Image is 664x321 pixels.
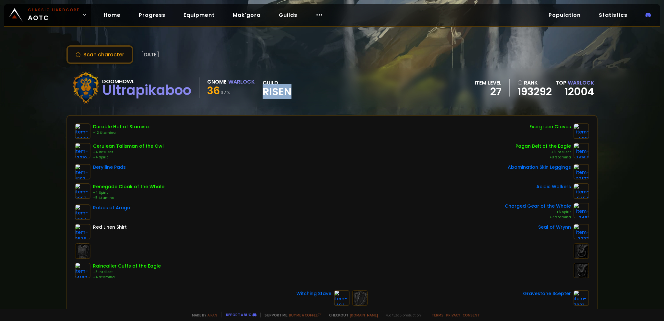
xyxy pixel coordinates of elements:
[75,143,90,158] img: item-12019
[93,155,164,160] div: +4 Spirit
[188,313,217,317] span: Made by
[93,130,149,135] div: +12 Stamina
[75,224,90,239] img: item-2575
[517,87,552,97] a: 193292
[102,86,191,95] div: Ultrapikaboo
[564,84,594,99] a: 12004
[536,183,571,190] div: Acidic Walkers
[66,45,133,64] button: Scan character
[93,190,164,195] div: +4 Spirit
[93,123,149,130] div: Durable Hat of Stamina
[93,143,164,150] div: Cerulean Talisman of the Owl
[574,290,589,306] img: item-7001
[574,203,589,218] img: item-9461
[574,183,589,199] img: item-9454
[475,87,502,97] div: 27
[274,8,302,22] a: Guilds
[432,313,444,317] a: Terms
[178,8,220,22] a: Equipment
[220,89,231,96] small: 37 %
[141,51,159,59] span: [DATE]
[556,79,594,87] div: Top
[574,123,589,139] img: item-7738
[75,164,90,179] img: item-4197
[516,155,571,160] div: +3 Stamina
[529,123,571,130] div: Evergreen Gloves
[260,313,321,317] span: Support me,
[263,87,291,97] span: Risen
[446,313,460,317] a: Privacy
[93,224,127,231] div: Red Linen Shirt
[594,8,633,22] a: Statistics
[574,164,589,179] img: item-23173
[228,8,266,22] a: Mak'gora
[325,313,378,317] span: Checkout
[93,269,161,275] div: +3 Intellect
[134,8,171,22] a: Progress
[516,150,571,155] div: +3 Intellect
[350,313,378,317] a: [DOMAIN_NAME]
[75,263,90,278] img: item-14187
[93,195,164,201] div: +5 Stamina
[516,143,571,150] div: Pagan Belt of the Eagle
[226,312,251,317] a: Report a bug
[334,290,350,306] img: item-1484
[382,313,421,317] span: v. d752d5 - production
[543,8,586,22] a: Population
[93,204,132,211] div: Robes of Arugal
[4,4,91,26] a: Classic HardcoreAOTC
[538,224,571,231] div: Seal of Wrynn
[93,183,164,190] div: Renegade Cloak of the Whale
[263,79,291,97] div: guild
[75,204,90,220] img: item-6324
[523,290,571,297] div: Gravestone Scepter
[574,224,589,239] img: item-2933
[463,313,480,317] a: Consent
[93,150,164,155] div: +4 Intellect
[75,183,90,199] img: item-9867
[99,8,126,22] a: Home
[574,143,589,158] img: item-14164
[568,79,594,86] span: Warlock
[508,164,571,171] div: Abomination Skin Leggings
[28,7,80,13] small: Classic Hardcore
[505,203,571,210] div: Charged Gear of the Whale
[228,78,255,86] div: Warlock
[475,79,502,87] div: item level
[289,313,321,317] a: Buy me a coffee
[93,275,161,280] div: +4 Stamina
[505,210,571,215] div: +6 Spirit
[93,164,126,171] div: Berylline Pads
[296,290,331,297] div: Witching Stave
[207,83,220,98] span: 36
[207,313,217,317] a: a fan
[75,123,90,139] img: item-10289
[505,215,571,220] div: +7 Stamina
[207,78,226,86] div: Gnome
[28,7,80,23] span: AOTC
[93,263,161,269] div: Raincaller Cuffs of the Eagle
[102,77,191,86] div: Doomhowl
[517,79,552,87] div: rank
